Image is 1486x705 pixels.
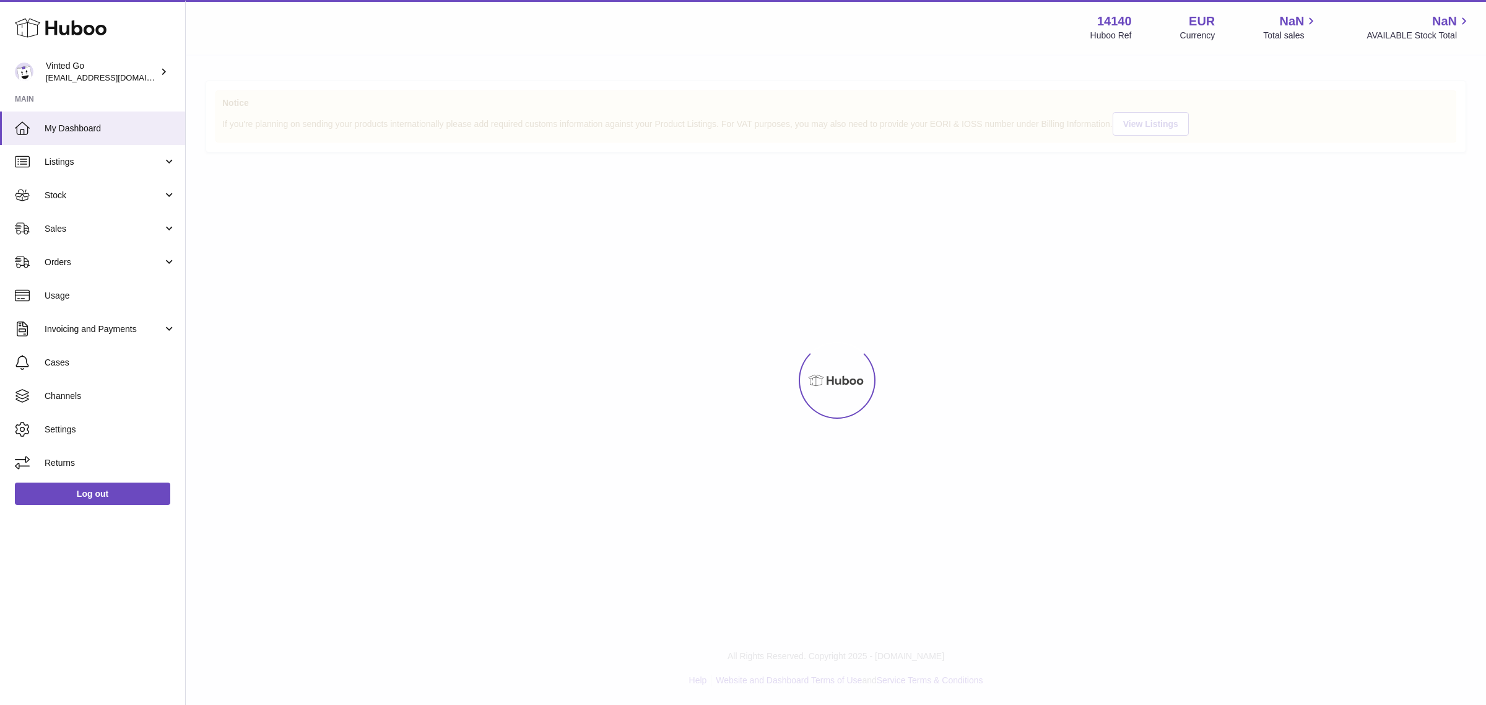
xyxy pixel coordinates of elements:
[1367,13,1471,42] a: NaN AVAILABLE Stock Total
[45,457,176,469] span: Returns
[46,60,157,84] div: Vinted Go
[45,190,163,201] span: Stock
[1180,30,1215,42] div: Currency
[1090,30,1132,42] div: Huboo Ref
[45,123,176,134] span: My Dashboard
[45,256,163,268] span: Orders
[1367,30,1471,42] span: AVAILABLE Stock Total
[1279,13,1304,30] span: NaN
[1263,30,1318,42] span: Total sales
[45,290,176,302] span: Usage
[45,323,163,335] span: Invoicing and Payments
[45,223,163,235] span: Sales
[1432,13,1457,30] span: NaN
[15,483,170,505] a: Log out
[45,156,163,168] span: Listings
[46,72,182,82] span: [EMAIL_ADDRESS][DOMAIN_NAME]
[1097,13,1132,30] strong: 14140
[1189,13,1215,30] strong: EUR
[1263,13,1318,42] a: NaN Total sales
[45,357,176,369] span: Cases
[15,63,33,81] img: internalAdmin-14140@internal.huboo.com
[45,424,176,436] span: Settings
[45,390,176,402] span: Channels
